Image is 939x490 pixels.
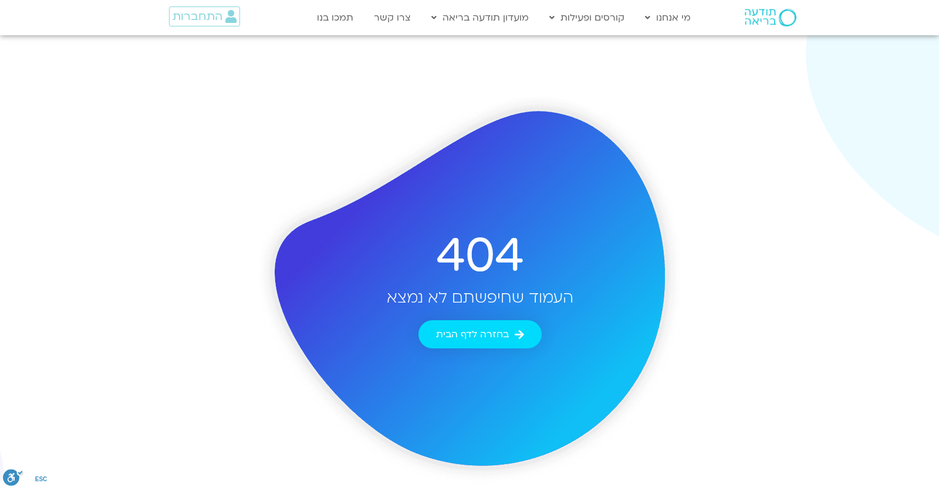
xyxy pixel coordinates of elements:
[311,6,359,29] a: תמכו בנו
[425,6,535,29] a: מועדון תודעה בריאה
[368,6,417,29] a: צרו קשר
[639,6,697,29] a: מי אנחנו
[745,9,796,26] img: תודעה בריאה
[379,228,581,284] h2: 404
[379,287,581,308] h2: העמוד שחיפשתם לא נמצא
[169,6,240,26] a: התחברות
[418,320,542,348] a: בחזרה לדף הבית
[173,10,222,23] span: התחברות
[543,6,630,29] a: קורסים ופעילות
[436,329,509,340] span: בחזרה לדף הבית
